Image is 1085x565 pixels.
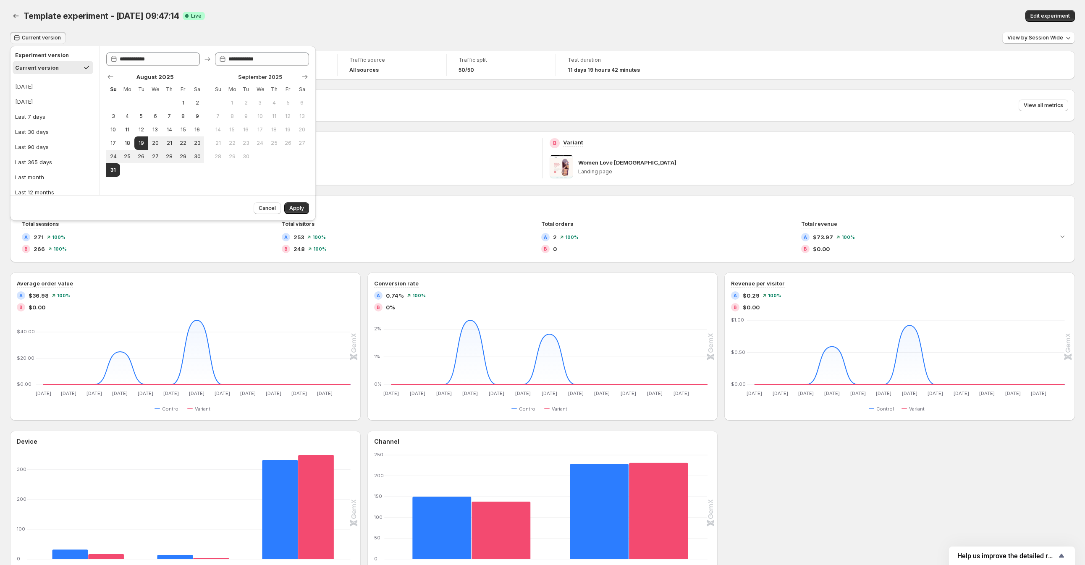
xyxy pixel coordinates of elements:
[957,551,1067,561] button: Show survey - Help us improve the detailed report for A/B campaigns
[295,83,309,96] th: Saturday
[768,293,781,298] span: 100 %
[734,305,737,310] h2: B
[162,136,176,150] button: Thursday August 21 2025
[284,202,309,214] button: Apply
[214,86,221,93] span: Su
[138,140,145,146] span: 19
[187,404,214,414] button: Variant
[152,126,159,133] span: 13
[176,110,190,123] button: Friday August 8 2025
[148,110,162,123] button: Wednesday August 6 2025
[189,390,204,396] text: [DATE]
[270,113,278,120] span: 11
[511,404,540,414] button: Control
[284,126,291,133] span: 19
[13,61,93,74] button: Current version
[165,113,173,120] span: 7
[462,390,478,396] text: [DATE]
[299,140,306,146] span: 27
[134,83,148,96] th: Tuesday
[106,83,120,96] th: Sunday
[253,136,267,150] button: Wednesday September 24 2025
[180,126,187,133] span: 15
[568,67,640,73] span: 11 days 19 hours 42 minutes
[214,113,221,120] span: 7
[299,99,306,106] span: 6
[295,110,309,123] button: Saturday September 13 2025
[123,140,131,146] span: 18
[281,83,295,96] th: Friday
[134,123,148,136] button: Tuesday August 12 2025
[15,51,91,59] h2: Experiment version
[299,113,306,120] span: 13
[162,405,180,412] span: Control
[148,136,162,150] button: Wednesday August 20 2025
[284,99,291,106] span: 5
[53,246,67,251] span: 100 %
[731,279,785,288] h3: Revenue per visitor
[270,99,278,106] span: 4
[841,235,855,240] span: 100 %
[553,140,556,146] h2: B
[123,153,131,160] span: 25
[194,126,201,133] span: 16
[180,113,187,120] span: 8
[165,140,173,146] span: 21
[228,140,236,146] span: 22
[259,205,276,212] span: Cancel
[242,99,249,106] span: 2
[15,173,44,181] div: Last month
[165,86,173,93] span: Th
[242,153,249,160] span: 30
[799,390,814,396] text: [DATE]
[120,150,134,163] button: Monday August 25 2025
[242,86,249,93] span: Tu
[299,86,306,93] span: Sa
[152,113,159,120] span: 6
[731,349,745,355] text: $0.50
[110,126,117,133] span: 10
[647,390,663,396] text: [DATE]
[254,202,281,214] button: Cancel
[211,123,225,136] button: Sunday September 14 2025
[377,305,380,310] h2: B
[242,126,249,133] span: 16
[176,123,190,136] button: Friday August 15 2025
[176,150,190,163] button: Friday August 29 2025
[106,136,120,150] button: Sunday August 17 2025
[299,71,311,83] button: Show next month, October 2025
[228,113,236,120] span: 8
[1030,13,1070,19] span: Edit experiment
[123,126,131,133] span: 11
[621,390,636,396] text: [DATE]
[1019,99,1068,111] button: View all metrics
[459,67,474,73] span: 50/50
[138,126,145,133] span: 12
[393,455,550,559] g: Direct: Control 150,Variant 138
[281,110,295,123] button: Friday September 12 2025
[731,317,744,323] text: $1.00
[17,202,1068,210] h2: Performance over time
[270,126,278,133] span: 18
[544,246,547,251] h2: B
[257,86,264,93] span: We
[110,113,117,120] span: 3
[436,390,451,396] text: [DATE]
[13,140,97,154] button: Last 90 days
[110,86,117,93] span: Su
[17,381,31,387] text: $0.00
[257,99,264,106] span: 3
[743,303,760,311] span: $0.00
[162,110,176,123] button: Thursday August 7 2025
[123,113,131,120] span: 4
[134,136,148,150] button: Start of range Tuesday August 19 2025
[902,404,928,414] button: Variant
[13,110,97,123] button: Last 7 days
[180,99,187,106] span: 1
[804,246,807,251] h2: B
[349,67,379,73] h4: All sources
[214,140,221,146] span: 21
[110,167,117,173] span: 31
[386,303,395,311] span: 0%
[22,34,61,41] span: Current version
